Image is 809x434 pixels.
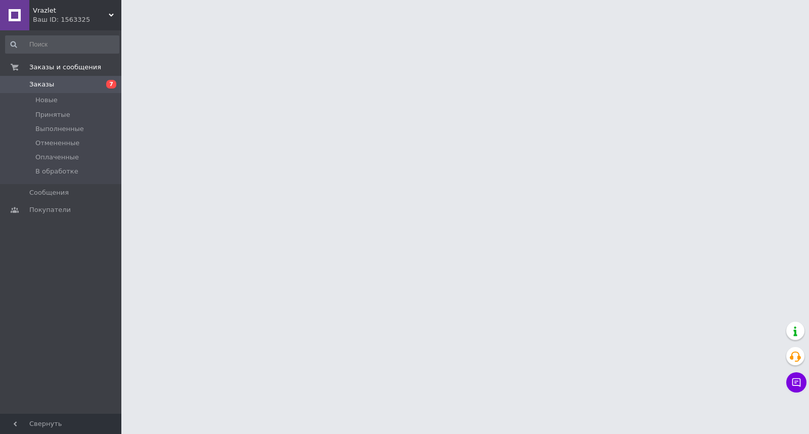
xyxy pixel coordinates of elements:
[33,15,121,24] div: Ваш ID: 1563325
[5,35,119,54] input: Поиск
[29,188,69,197] span: Сообщения
[35,153,79,162] span: Оплаченные
[35,96,58,105] span: Новые
[35,124,84,134] span: Выполненные
[29,205,71,214] span: Покупатели
[29,63,101,72] span: Заказы и сообщения
[35,167,78,176] span: В обработке
[35,110,70,119] span: Принятые
[33,6,109,15] span: Vrazlet
[29,80,54,89] span: Заказы
[786,372,806,393] button: Чат с покупателем
[106,80,116,89] span: 7
[35,139,79,148] span: Отмененные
